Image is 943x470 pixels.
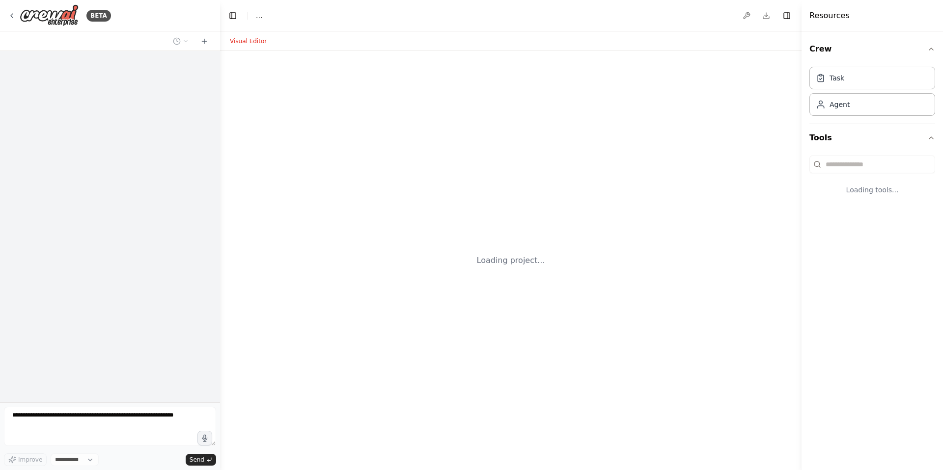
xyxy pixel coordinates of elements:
[809,152,935,210] div: Tools
[196,35,212,47] button: Start a new chat
[186,454,216,466] button: Send
[18,456,42,464] span: Improve
[197,431,212,445] button: Click to speak your automation idea
[809,63,935,124] div: Crew
[809,10,850,22] h4: Resources
[780,9,794,23] button: Hide right sidebar
[4,453,47,466] button: Improve
[830,73,844,83] div: Task
[477,255,545,266] div: Loading project...
[20,4,79,26] img: Logo
[830,100,850,109] div: Agent
[224,35,273,47] button: Visual Editor
[809,177,935,203] div: Loading tools...
[809,35,935,63] button: Crew
[169,35,193,47] button: Switch to previous chat
[86,10,111,22] div: BETA
[809,124,935,152] button: Tools
[256,11,262,21] nav: breadcrumb
[226,9,240,23] button: Hide left sidebar
[190,456,204,464] span: Send
[256,11,262,21] span: ...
